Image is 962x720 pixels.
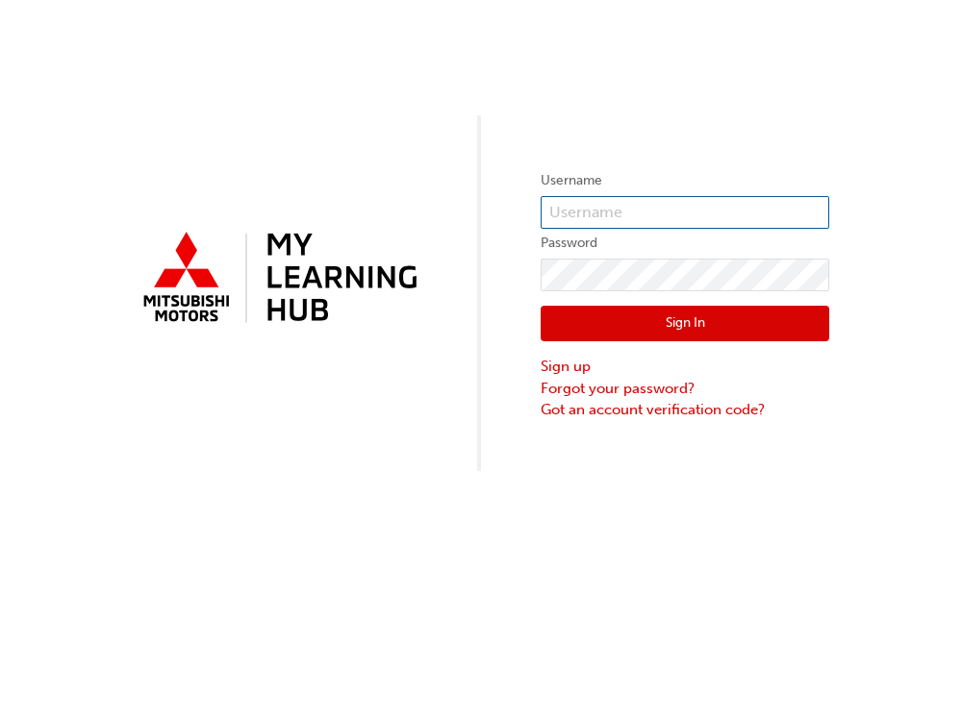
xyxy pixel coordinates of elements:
[541,306,829,342] button: Sign In
[541,232,829,255] label: Password
[541,378,829,400] a: Forgot your password?
[541,399,829,421] a: Got an account verification code?
[133,224,421,334] img: mmal
[541,169,829,192] label: Username
[541,356,829,378] a: Sign up
[541,196,829,229] input: Username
